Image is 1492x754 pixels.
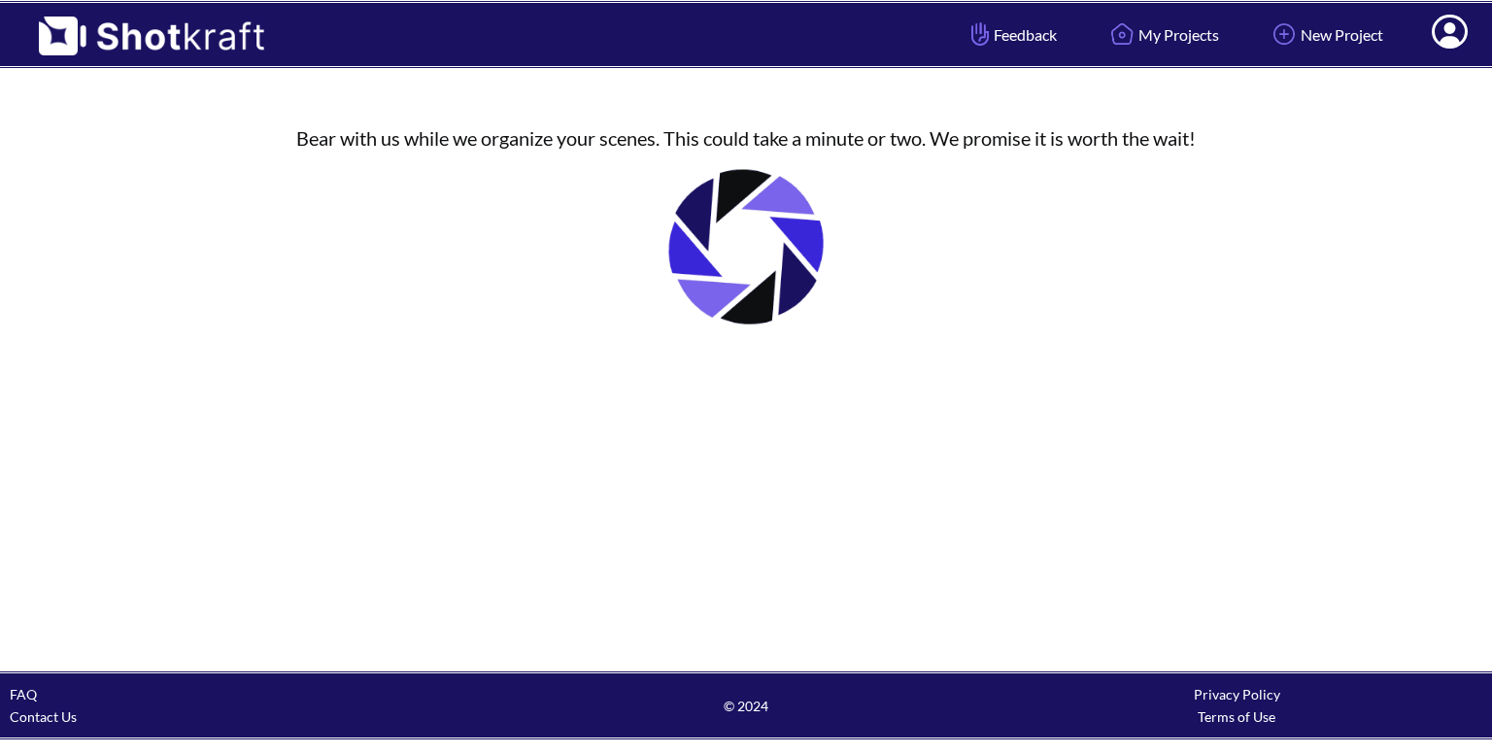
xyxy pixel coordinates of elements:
[500,695,991,717] span: © 2024
[992,705,1482,728] div: Terms of Use
[992,683,1482,705] div: Privacy Policy
[649,150,843,344] img: Loading..
[1268,17,1301,51] img: Add Icon
[1253,9,1398,60] a: New Project
[10,686,37,703] a: FAQ
[966,23,1057,46] span: Feedback
[1105,17,1138,51] img: Home Icon
[1091,9,1234,60] a: My Projects
[10,708,77,725] a: Contact Us
[966,17,994,51] img: Hand Icon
